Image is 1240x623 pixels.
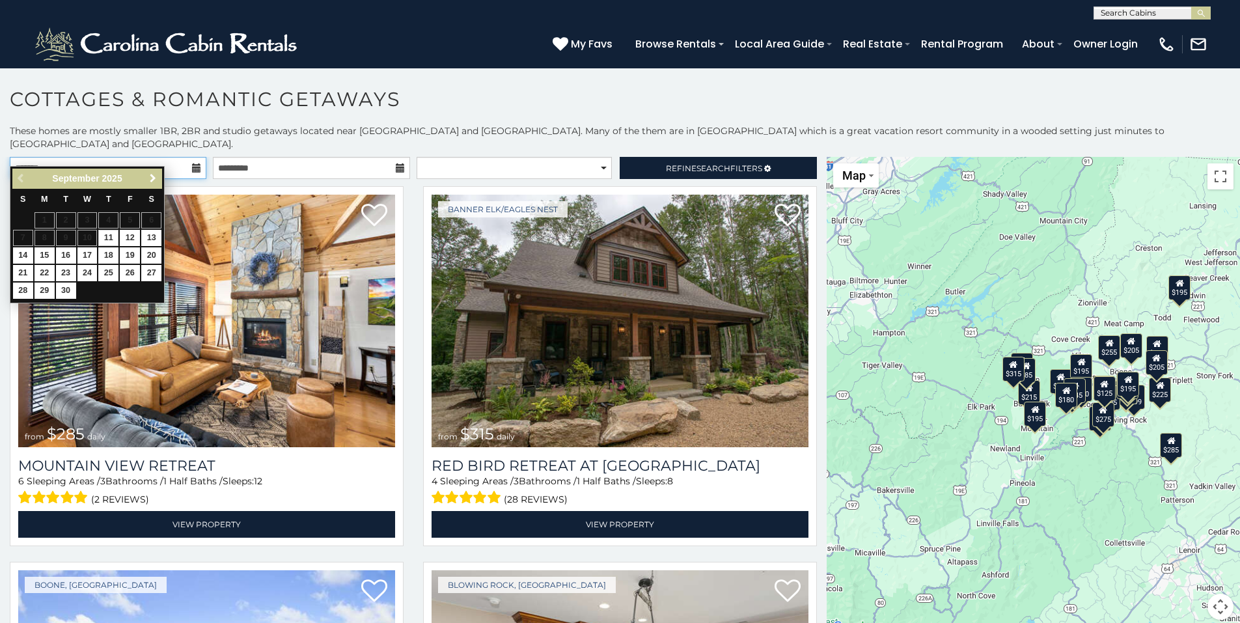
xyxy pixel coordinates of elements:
[91,491,149,508] span: (2 reviews)
[18,195,395,447] img: Mountain View Retreat
[1056,383,1078,408] div: $180
[18,195,395,447] a: Mountain View Retreat from $285 daily
[1189,35,1207,53] img: mail-regular-white.png
[842,169,866,182] span: Map
[106,195,111,204] span: Thursday
[667,475,673,487] span: 8
[1168,275,1191,299] div: $195
[34,283,55,299] a: 29
[915,33,1010,55] a: Rental Program
[836,33,909,55] a: Real Estate
[553,36,616,53] a: My Favs
[1064,378,1086,403] div: $145
[504,491,568,508] span: (28 reviews)
[1161,432,1183,457] div: $285
[1094,376,1116,400] div: $125
[438,201,568,217] a: Banner Elk/Eagles Nest
[1120,333,1142,358] div: $205
[775,578,801,605] a: Add to favorites
[1146,350,1168,375] div: $205
[87,432,105,441] span: daily
[1146,336,1168,361] div: $200
[148,173,158,184] span: Next
[33,25,303,64] img: White-1-2.png
[56,283,76,299] a: 30
[1207,163,1233,189] button: Toggle fullscreen view
[77,265,98,281] a: 24
[56,247,76,264] a: 16
[141,247,161,264] a: 20
[1090,406,1112,431] div: $175
[34,247,55,264] a: 15
[149,195,154,204] span: Saturday
[438,432,458,441] span: from
[1116,374,1138,398] div: $190
[1071,354,1093,379] div: $195
[1092,402,1114,426] div: $275
[25,432,44,441] span: from
[1011,353,1033,378] div: $235
[1050,369,1072,394] div: $170
[833,163,879,187] button: Change map style
[18,511,395,538] a: View Property
[102,173,122,184] span: 2025
[432,457,808,475] h3: Red Bird Retreat at Eagles Nest
[18,475,395,508] div: Sleeping Areas / Bathrooms / Sleeps:
[41,195,48,204] span: Monday
[1157,35,1176,53] img: phone-regular-white.png
[13,247,33,264] a: 14
[120,247,140,264] a: 19
[63,195,68,204] span: Tuesday
[1116,380,1138,404] div: $290
[460,424,494,443] span: $315
[13,265,33,281] a: 21
[100,475,105,487] span: 3
[577,475,636,487] span: 1 Half Baths /
[1067,33,1144,55] a: Owner Login
[620,157,816,179] a: RefineSearchFilters
[1099,335,1121,360] div: $255
[1149,378,1171,402] div: $225
[1002,357,1025,381] div: $315
[77,247,98,264] a: 17
[98,247,118,264] a: 18
[13,283,33,299] a: 28
[25,577,167,593] a: Boone, [GEOGRAPHIC_DATA]
[432,457,808,475] a: Red Bird Retreat at [GEOGRAPHIC_DATA]
[56,265,76,281] a: 23
[629,33,723,55] a: Browse Rentals
[98,230,118,246] a: 11
[1025,401,1047,426] div: $195
[52,173,99,184] span: September
[432,475,437,487] span: 4
[254,475,262,487] span: 12
[47,424,85,443] span: $285
[98,265,118,281] a: 25
[18,457,395,475] a: Mountain View Retreat
[141,230,161,246] a: 13
[666,163,762,173] span: Refine Filters
[438,577,616,593] a: Blowing Rock, [GEOGRAPHIC_DATA]
[1093,376,1115,400] div: $200
[1015,33,1061,55] a: About
[128,195,133,204] span: Friday
[1118,371,1140,396] div: $195
[120,230,140,246] a: 12
[432,195,808,447] a: Red Bird Retreat at Eagles Nest from $315 daily
[432,511,808,538] a: View Property
[571,36,613,52] span: My Favs
[34,265,55,281] a: 22
[497,432,515,441] span: daily
[18,475,24,487] span: 6
[361,578,387,605] a: Add to favorites
[728,33,831,55] a: Local Area Guide
[145,171,161,187] a: Next
[1017,358,1036,383] div: $85
[83,195,91,204] span: Wednesday
[1071,376,1093,401] div: $190
[432,475,808,508] div: Sleeping Areas / Bathrooms / Sleeps:
[432,195,808,447] img: Red Bird Retreat at Eagles Nest
[120,265,140,281] a: 26
[1207,594,1233,620] button: Map camera controls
